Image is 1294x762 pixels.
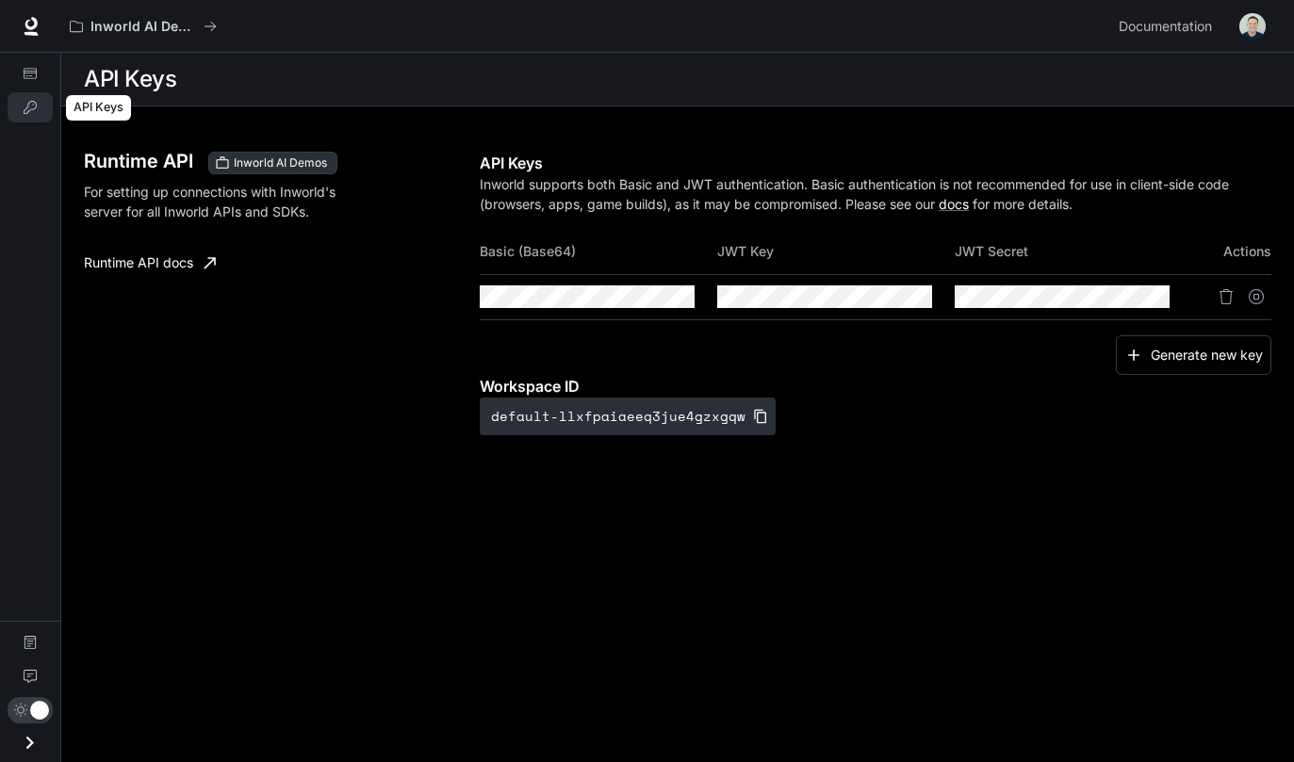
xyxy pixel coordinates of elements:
h1: API Keys [84,60,176,98]
a: Runtime API docs [76,244,223,282]
p: Inworld AI Demos [90,19,196,35]
a: docs [939,196,969,212]
th: Actions [1192,229,1271,274]
div: API Keys [66,95,131,121]
th: JWT Secret [955,229,1192,274]
th: Basic (Base64) [480,229,717,274]
span: Documentation [1119,15,1212,39]
button: Open drawer [8,723,51,762]
p: Inworld supports both Basic and JWT authentication. Basic authentication is not recommended for u... [480,174,1271,214]
button: default-llxfpaiaeeq3jue4gzxgqw [480,397,776,435]
div: These keys will apply to your current workspace only [208,152,337,174]
button: User avatar [1234,8,1271,45]
button: All workspaces [61,8,225,45]
a: Feedback [8,661,53,691]
button: Delete API key [1211,282,1241,312]
button: Generate new key [1116,335,1271,376]
span: Dark mode toggle [30,699,49,720]
a: Documentation [1111,8,1226,45]
p: Workspace ID [480,375,1271,397]
button: Suspend API key [1241,282,1271,312]
p: For setting up connections with Inworld's server for all Inworld APIs and SDKs. [84,182,369,221]
a: API Keys [8,92,53,122]
span: Inworld AI Demos [226,154,335,171]
p: API Keys [480,152,1271,174]
img: User avatar [1239,13,1266,40]
a: Billing [8,58,53,89]
h3: Runtime API [84,152,193,170]
th: JWT Key [717,229,955,274]
a: Documentation [8,627,53,657]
